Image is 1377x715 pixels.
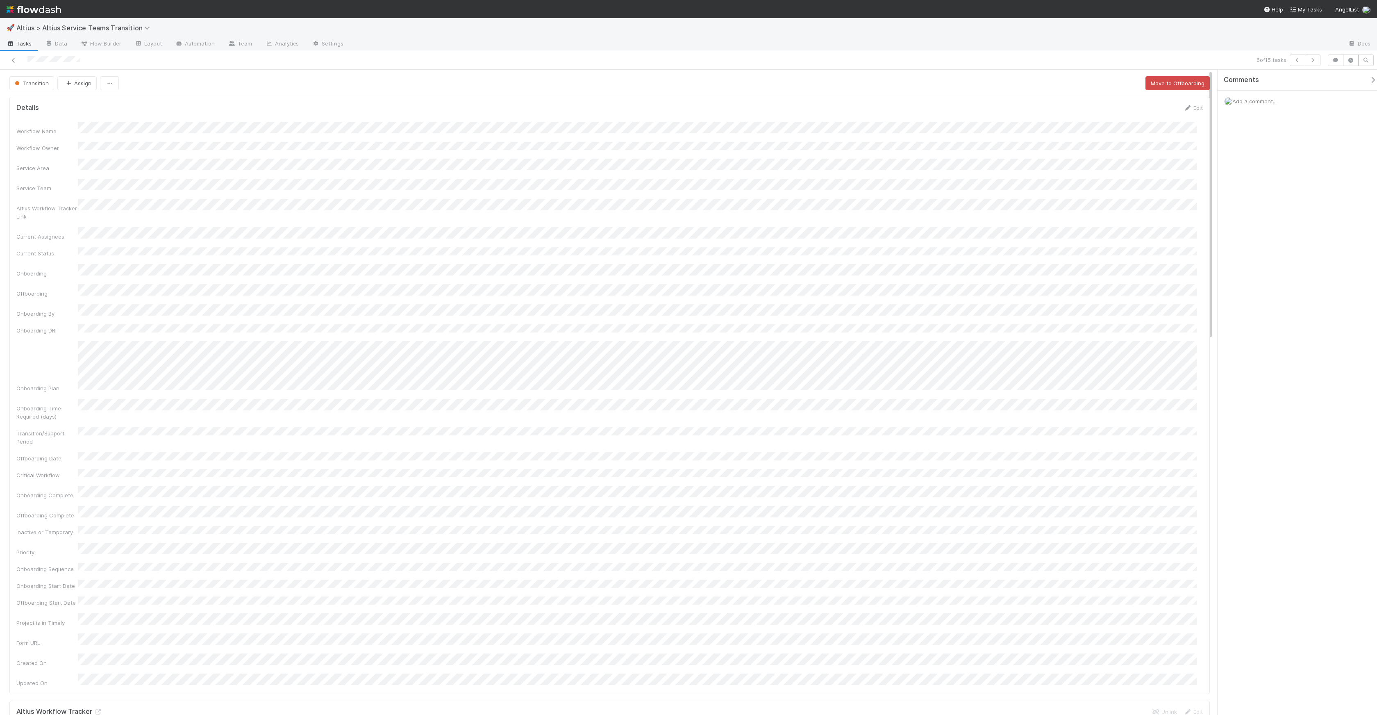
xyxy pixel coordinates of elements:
[305,38,350,51] a: Settings
[1290,5,1322,14] a: My Tasks
[16,548,78,556] div: Priority
[16,249,78,257] div: Current Status
[16,582,78,590] div: Onboarding Start Date
[1263,5,1283,14] div: Help
[16,528,78,536] div: Inactive or Temporary
[16,127,78,135] div: Workflow Name
[1145,76,1210,90] button: Move to Offboarding
[7,2,61,16] img: logo-inverted-e16ddd16eac7371096b0.svg
[16,204,78,221] div: Altius Workflow Tracker Link
[16,404,78,421] div: Onboarding Time Required (days)
[259,38,305,51] a: Analytics
[16,639,78,647] div: Form URL
[16,164,78,172] div: Service Area
[1362,6,1370,14] img: avatar_8e0a024e-b700-4f9f-aecf-6f1e79dccd3c.png
[13,80,49,87] span: Transition
[1341,38,1377,51] a: Docs
[16,491,78,499] div: Onboarding Complete
[1224,97,1232,105] img: avatar_8e0a024e-b700-4f9f-aecf-6f1e79dccd3c.png
[1184,708,1203,715] a: Edit
[16,24,154,32] span: Altius > Altius Service Teams Transition
[1184,105,1203,111] a: Edit
[16,310,78,318] div: Onboarding By
[16,384,78,392] div: Onboarding Plan
[1290,6,1322,13] span: My Tasks
[39,38,74,51] a: Data
[7,39,32,48] span: Tasks
[16,454,78,462] div: Offboarding Date
[221,38,259,51] a: Team
[16,619,78,627] div: Project is in Timely
[16,471,78,479] div: Critical Workflow
[16,269,78,278] div: Onboarding
[16,104,39,112] h5: Details
[16,232,78,241] div: Current Assignees
[74,38,128,51] a: Flow Builder
[128,38,168,51] a: Layout
[80,39,121,48] span: Flow Builder
[1335,6,1359,13] span: AngelList
[57,76,97,90] button: Assign
[16,599,78,607] div: Offboarding Start Date
[1232,98,1277,105] span: Add a comment...
[16,429,78,446] div: Transition/Support Period
[1224,76,1259,84] span: Comments
[16,144,78,152] div: Workflow Owner
[9,76,54,90] button: Transition
[16,184,78,192] div: Service Team
[7,24,15,31] span: 🚀
[16,565,78,573] div: Onboarding Sequence
[1257,56,1286,64] span: 6 of 15 tasks
[168,38,221,51] a: Automation
[16,679,78,687] div: Updated On
[16,659,78,667] div: Created On
[16,326,78,335] div: Onboarding DRI
[1152,708,1177,715] a: Unlink
[16,511,78,519] div: Offboarding Complete
[16,289,78,298] div: Offboarding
